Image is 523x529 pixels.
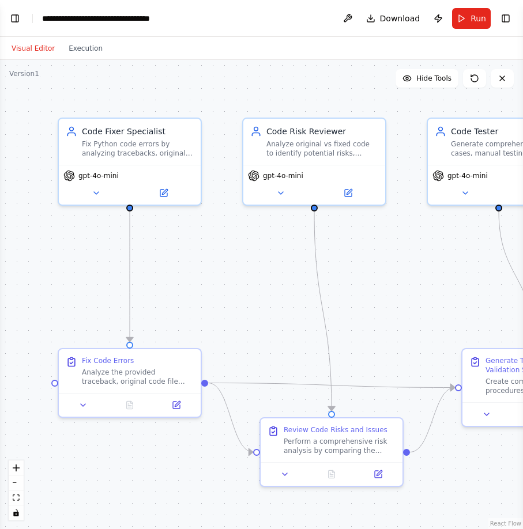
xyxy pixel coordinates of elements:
[410,382,455,458] g: Edge from ff6105ed-5f9c-4f99-b141-e5c567457729 to 71ffac34-df86-4617-afcd-bf1c6794bea3
[82,356,134,365] div: Fix Code Errors
[498,10,514,27] button: Show right sidebar
[315,186,381,200] button: Open in side panel
[263,171,303,180] span: gpt-4o-mini
[307,467,356,481] button: No output available
[452,8,491,29] button: Run
[7,10,23,27] button: Show left sidebar
[308,211,337,411] g: Edge from 87828943-60b1-42c2-a099-131a54cd31ca to ff6105ed-5f9c-4f99-b141-e5c567457729
[78,171,119,180] span: gpt-4o-mini
[447,171,488,180] span: gpt-4o-mini
[490,520,521,527] a: React Flow attribution
[284,425,387,434] div: Review Code Risks and Issues
[62,41,110,55] button: Execution
[416,74,451,83] span: Hide Tools
[82,139,194,158] div: Fix Python code errors by analyzing tracebacks, original code files, and context to return correc...
[208,377,455,394] g: Edge from 4575e0ba-de8a-48c4-b13d-5bdacbf69425 to 71ffac34-df86-4617-afcd-bf1c6794bea3
[9,460,24,520] div: React Flow controls
[131,186,196,200] button: Open in side panel
[471,13,486,24] span: Run
[124,211,136,342] g: Edge from 83e410d4-3f8d-4a7e-b906-8119ef865d74 to 4575e0ba-de8a-48c4-b13d-5bdacbf69425
[358,467,398,481] button: Open in side panel
[9,505,24,520] button: toggle interactivity
[9,460,24,475] button: zoom in
[9,475,24,490] button: zoom out
[266,139,378,158] div: Analyze original vs fixed code to identify potential risks, missing imports, version compatibilit...
[266,126,378,137] div: Code Risk Reviewer
[259,417,404,487] div: Review Code Risks and IssuesPerform a comprehensive risk analysis by comparing the original code ...
[9,69,39,78] div: Version 1
[156,398,196,412] button: Open in side panel
[396,69,458,88] button: Hide Tools
[5,41,62,55] button: Visual Editor
[242,118,386,206] div: Code Risk ReviewerAnalyze original vs fixed code to identify potential risks, missing imports, ve...
[82,368,194,386] div: Analyze the provided traceback, original code file content, and context to identify and fix all b...
[9,490,24,505] button: fit view
[380,13,420,24] span: Download
[284,437,396,455] div: Perform a comprehensive risk analysis by comparing the original code with the fixed version. Exam...
[362,8,425,29] button: Download
[106,398,155,412] button: No output available
[58,348,202,418] div: Fix Code ErrorsAnalyze the provided traceback, original code file content, and context to identif...
[82,126,194,137] div: Code Fixer Specialist
[42,13,172,24] nav: breadcrumb
[208,377,253,458] g: Edge from 4575e0ba-de8a-48c4-b13d-5bdacbf69425 to ff6105ed-5f9c-4f99-b141-e5c567457729
[58,118,202,206] div: Code Fixer SpecialistFix Python code errors by analyzing tracebacks, original code files, and con...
